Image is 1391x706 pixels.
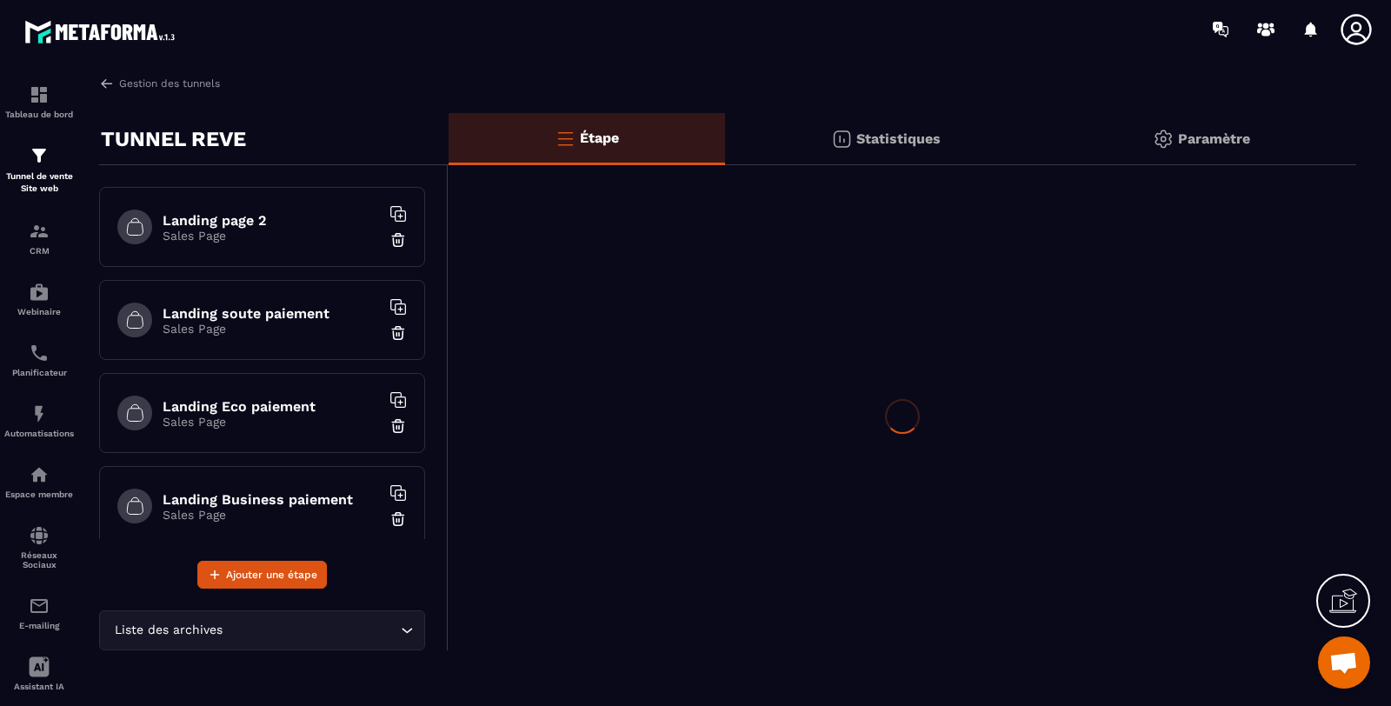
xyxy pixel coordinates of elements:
a: automationsautomationsAutomatisations [4,390,74,451]
span: Ajouter une étape [226,566,317,583]
p: Automatisations [4,429,74,438]
img: stats.20deebd0.svg [831,129,852,150]
p: Sales Page [163,508,380,522]
img: trash [389,231,407,249]
h6: Landing Business paiement [163,491,380,508]
img: logo [24,16,181,48]
a: automationsautomationsEspace membre [4,451,74,512]
p: CRM [4,246,74,256]
h6: Landing soute paiement [163,305,380,322]
p: Espace membre [4,490,74,499]
img: automations [29,403,50,424]
img: scheduler [29,343,50,363]
p: Webinaire [4,307,74,316]
p: Tunnel de vente Site web [4,170,74,195]
img: trash [389,510,407,528]
p: Sales Page [163,415,380,429]
input: Search for option [226,621,396,640]
a: Assistant IA [4,643,74,704]
img: automations [29,282,50,303]
a: formationformationTableau de bord [4,71,74,132]
p: Planificateur [4,368,74,377]
img: bars-o.4a397970.svg [555,128,576,149]
img: formation [29,221,50,242]
div: Ouvrir le chat [1318,636,1370,689]
p: Statistiques [856,130,941,147]
p: Étape [580,130,619,146]
a: automationsautomationsWebinaire [4,269,74,330]
p: Sales Page [163,322,380,336]
img: trash [389,324,407,342]
p: Assistant IA [4,682,74,691]
img: arrow [99,76,115,91]
span: Liste des archives [110,621,226,640]
a: schedulerschedulerPlanificateur [4,330,74,390]
img: automations [29,464,50,485]
img: formation [29,145,50,166]
img: setting-gr.5f69749f.svg [1153,129,1174,150]
p: TUNNEL REVE [101,122,246,157]
a: social-networksocial-networkRéseaux Sociaux [4,512,74,583]
p: Sales Page [163,229,380,243]
p: Tableau de bord [4,110,74,119]
p: Réseaux Sociaux [4,550,74,569]
button: Ajouter une étape [197,561,327,589]
div: Search for option [99,610,425,650]
h6: Landing Eco paiement [163,398,380,415]
a: formationformationTunnel de vente Site web [4,132,74,208]
a: Gestion des tunnels [99,76,220,91]
p: E-mailing [4,621,74,630]
img: social-network [29,525,50,546]
h6: Landing page 2 [163,212,380,229]
a: emailemailE-mailing [4,583,74,643]
img: formation [29,84,50,105]
a: formationformationCRM [4,208,74,269]
p: Paramètre [1178,130,1250,147]
img: trash [389,417,407,435]
img: email [29,596,50,616]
